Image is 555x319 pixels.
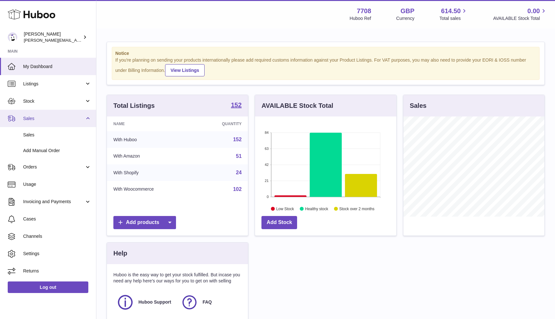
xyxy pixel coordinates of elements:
span: 0.00 [527,7,540,15]
span: Returns [23,268,91,274]
span: Sales [23,132,91,138]
div: Currency [396,15,415,22]
text: Low Stock [276,206,294,211]
a: 614.50 Total sales [439,7,468,22]
span: My Dashboard [23,64,91,70]
text: 63 [265,147,269,151]
td: With Shopify [107,164,195,181]
strong: 152 [231,102,242,108]
div: If you're planning on sending your products internationally please add required customs informati... [115,57,536,76]
td: With Amazon [107,148,195,165]
span: 614.50 [441,7,461,15]
img: victor@erbology.co [8,32,17,42]
text: 21 [265,179,269,183]
a: Log out [8,281,88,293]
h3: Sales [410,101,427,110]
text: 84 [265,131,269,134]
div: [PERSON_NAME] [24,31,82,43]
span: Huboo Support [138,299,171,305]
p: Huboo is the easy way to get your stock fulfilled. But incase you need any help here's our ways f... [113,272,242,284]
text: Stock over 2 months [339,206,374,211]
td: With Woocommerce [107,181,195,198]
a: Add products [113,216,176,229]
strong: 7708 [357,7,371,15]
text: 42 [265,163,269,167]
a: 0.00 AVAILABLE Stock Total [493,7,547,22]
h3: Total Listings [113,101,155,110]
a: FAQ [181,294,239,311]
a: 51 [236,153,242,159]
a: View Listings [165,64,205,76]
a: 152 [231,102,242,109]
span: Total sales [439,15,468,22]
a: 152 [233,137,242,142]
h3: Help [113,249,127,258]
span: Usage [23,181,91,187]
span: Settings [23,251,91,257]
h3: AVAILABLE Stock Total [261,101,333,110]
span: Add Manual Order [23,148,91,154]
th: Quantity [195,116,248,131]
span: Channels [23,233,91,239]
span: Listings [23,81,84,87]
a: Huboo Support [117,294,174,311]
a: Add Stock [261,216,297,229]
div: Huboo Ref [350,15,371,22]
span: Cases [23,216,91,222]
th: Name [107,116,195,131]
span: Stock [23,98,84,104]
strong: Notice [115,50,536,56]
span: Sales [23,116,84,122]
span: FAQ [203,299,212,305]
a: 24 [236,170,242,175]
span: [PERSON_NAME][EMAIL_ADDRESS][DOMAIN_NAME] [24,38,129,43]
a: 102 [233,186,242,192]
span: Invoicing and Payments [23,199,84,205]
span: AVAILABLE Stock Total [493,15,547,22]
strong: GBP [401,7,414,15]
text: 0 [267,195,269,199]
text: Healthy stock [305,206,329,211]
td: With Huboo [107,131,195,148]
span: Orders [23,164,84,170]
